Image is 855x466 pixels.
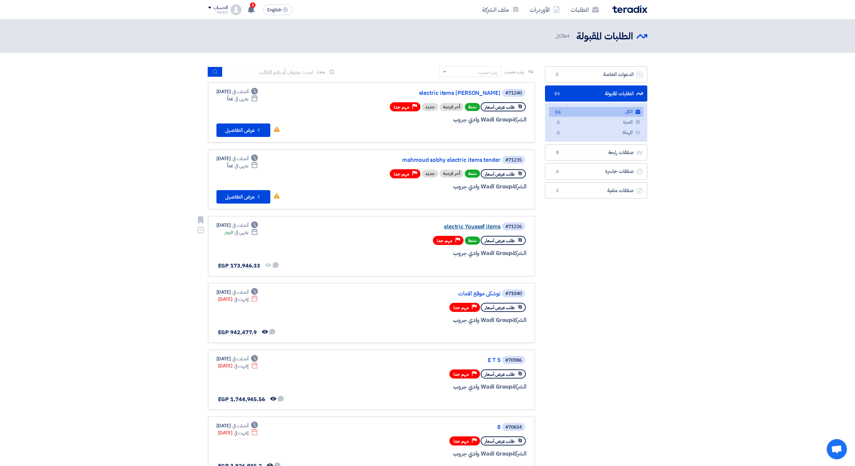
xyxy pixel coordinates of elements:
span: مهم جدا [453,438,469,444]
a: electric items [PERSON_NAME] [366,90,501,96]
a: الكل [549,107,643,117]
a: توشكى موقع الامات [366,291,501,297]
div: أخر فرصة [440,103,464,111]
span: 2 [553,187,561,194]
div: [DATE] [216,289,258,296]
a: ملف الشركة [477,2,524,17]
a: الأوردرات [524,2,565,17]
div: [DATE] [216,155,258,162]
span: 6 [553,168,561,175]
a: المميزة [549,117,643,127]
span: طلب عرض أسعار [485,371,515,378]
span: أنشئت في [232,289,248,296]
div: Wadi Group وادي جروب [365,450,526,458]
span: 0 [553,71,561,78]
a: mahmoud sobhy electric items tender [366,157,501,163]
button: عرض التفاصيل [216,123,270,137]
div: Wadi Group وادي جروب [365,316,526,325]
span: ينتهي في [235,229,248,236]
span: EGP 942,477.9 [218,328,257,336]
a: صفقات خاسرة6 [545,163,647,180]
a: الدعوات الخاصة0 [545,66,647,83]
span: طلب عرض أسعار [485,438,515,444]
a: صفقات رابحة8 [545,144,647,161]
div: #71226 [505,224,522,229]
a: 8 [366,424,501,430]
span: مهم جدا [394,171,409,177]
span: إنتهت في [234,429,248,436]
div: Wadi Group وادي جروب [365,383,526,391]
span: 0 [554,119,562,127]
div: جديد [422,170,438,178]
span: الشركة [512,249,526,257]
div: غداً [227,162,258,169]
input: ابحث بعنوان أو رقم الطلب [223,67,317,77]
div: [DATE] [218,296,258,303]
span: إنتهت في [234,296,248,303]
div: Wadi Group وادي جروب [365,115,526,124]
h2: الطلبات المقبولة [576,30,633,43]
span: 84 [563,32,570,40]
a: صفقات ملغية2 [545,182,647,199]
span: 3 [250,2,255,8]
span: 84 [553,91,561,97]
a: الطلبات [565,2,604,17]
div: Karam [208,10,228,14]
div: Wadi Group وادي جروب [365,249,526,258]
span: الشركة [512,383,526,391]
div: #70654 [505,425,522,430]
span: أنشئت في [232,155,248,162]
span: مهم جدا [453,304,469,311]
div: #70986 [505,358,522,363]
div: #71040 [505,291,522,296]
span: الشركة [512,182,526,191]
span: 84 [554,109,562,116]
span: EGP 1,744,945.56 [218,395,265,403]
a: المهملة [549,128,643,138]
span: الشركة [512,316,526,324]
button: عرض التفاصيل [216,190,270,204]
img: Teradix logo [612,5,647,13]
span: English [267,8,281,12]
a: E T 5 [366,357,501,363]
span: بحث [317,68,326,75]
span: أنشئت في [232,422,248,429]
div: [DATE] [216,422,258,429]
span: مهم جدا [453,371,469,378]
span: نشط [465,237,480,245]
span: أنشئت في [232,355,248,362]
span: إنتهت في [234,362,248,369]
span: EGP 173,946.33 [218,262,261,270]
div: [DATE] [216,88,258,95]
div: [DATE] [216,355,258,362]
span: مهم جدا [394,104,409,110]
div: [DATE] [218,429,258,436]
span: رتب حسب [505,68,524,75]
span: أنشئت في [232,222,248,229]
div: الحساب [213,5,228,11]
span: طلب عرض أسعار [485,104,515,110]
span: ينتهي في [235,95,248,102]
span: مهم جدا [437,238,452,244]
div: أخر فرصة [440,170,464,178]
span: الشركة [512,115,526,124]
span: الكل [555,32,571,40]
span: أنشئت في [232,88,248,95]
span: نشط [465,170,480,178]
a: electric Youssef items [366,224,501,230]
div: غداً [227,95,258,102]
div: اليوم [225,229,258,236]
span: طلب عرض أسعار [485,238,515,244]
span: طلب عرض أسعار [485,304,515,311]
div: [DATE] [218,362,258,369]
span: ينتهي في [235,162,248,169]
div: Wadi Group وادي جروب [365,182,526,191]
span: 0 [554,130,562,137]
a: الطلبات المقبولة84 [545,85,647,102]
div: #71235 [505,158,522,163]
span: طلب عرض أسعار [485,171,515,177]
div: [DATE] [216,222,258,229]
img: profile_test.png [231,4,241,15]
div: #71240 [505,91,522,96]
span: نشط [465,103,480,111]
